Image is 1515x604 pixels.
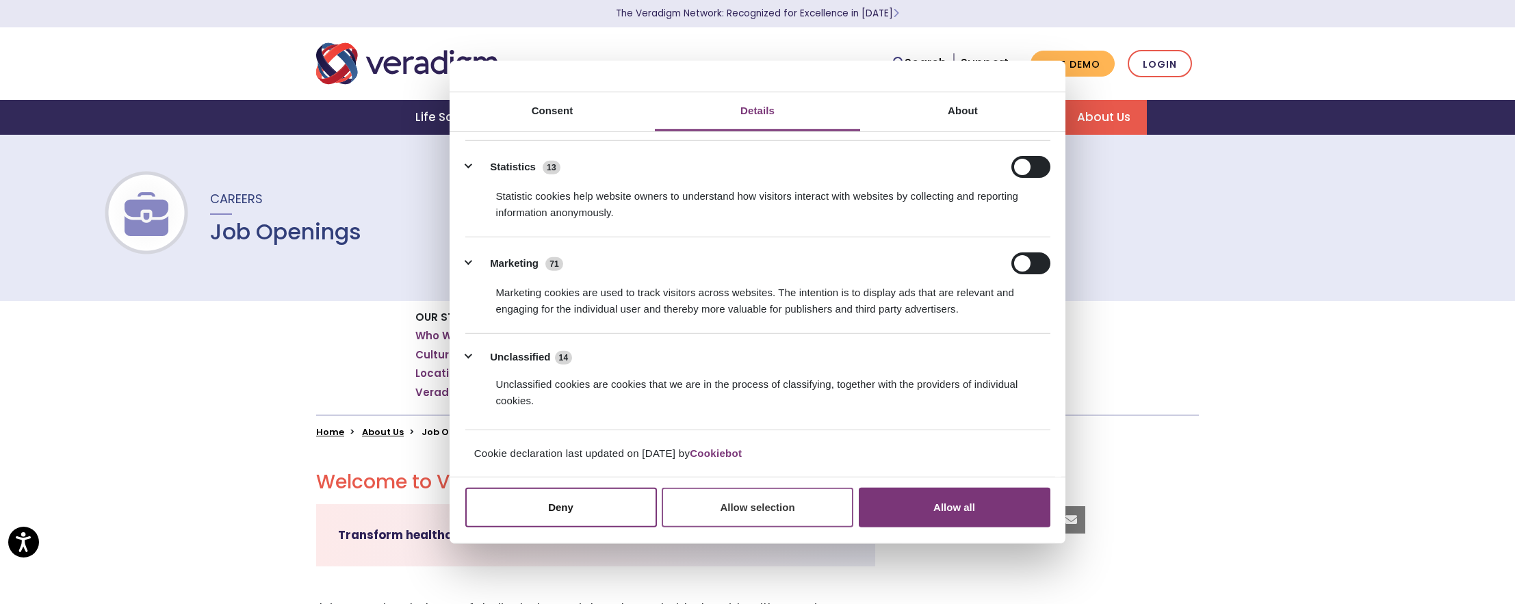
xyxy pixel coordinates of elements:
[450,92,655,131] a: Consent
[465,365,1050,408] div: Unclassified cookies are cookies that we are in the process of classifying, together with the pro...
[454,445,1062,473] div: Cookie declaration last updated on [DATE] by
[690,447,742,459] a: Cookiebot
[415,367,469,380] a: Locations
[210,190,263,207] span: Careers
[316,471,875,494] h2: Welcome to Veradigm
[859,488,1050,527] button: Allow all
[465,156,569,178] button: Statistics (13)
[415,386,518,399] a: Veradigm Network
[399,100,513,135] a: Life Sciences
[1128,50,1192,78] a: Login
[490,256,539,272] label: Marketing
[1031,51,1115,77] a: Get Demo
[893,54,946,73] a: Search
[465,274,1050,317] div: Marketing cookies are used to track visitors across websites. The intention is to display ads tha...
[893,7,899,20] span: Learn More
[465,178,1050,221] div: Statistic cookies help website owners to understand how visitors interact with websites by collec...
[655,92,860,131] a: Details
[490,159,536,175] label: Statistics
[616,7,899,20] a: The Veradigm Network: Recognized for Excellence in [DATE]Learn More
[362,425,404,438] a: About Us
[316,41,504,86] img: Veradigm logo
[415,348,521,362] a: Culture and Values
[338,527,760,543] strong: Transform healthcare and enable smarter care for millions of people.
[860,92,1065,131] a: About
[465,252,572,274] button: Marketing (71)
[465,349,581,366] button: Unclassified (14)
[465,488,657,527] button: Deny
[1061,100,1147,135] a: About Us
[210,219,361,245] h1: Job Openings
[415,329,480,343] a: Who We Are
[961,55,1009,71] a: Support
[662,488,853,527] button: Allow selection
[316,425,344,438] a: Home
